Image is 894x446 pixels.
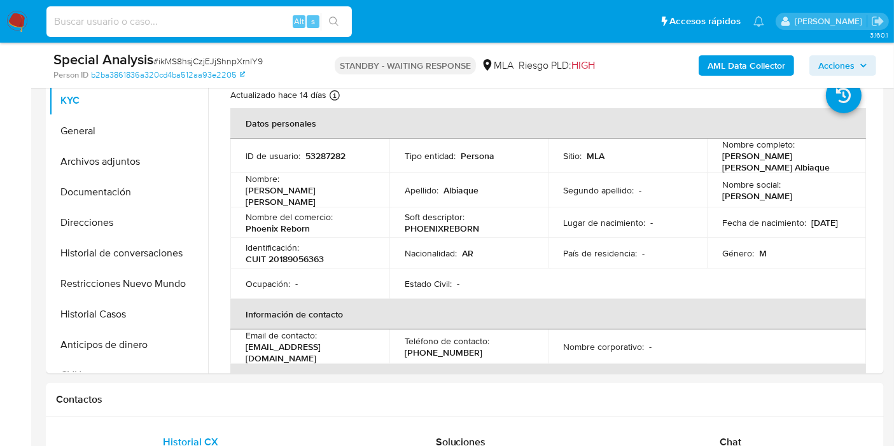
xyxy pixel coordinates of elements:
div: MLA [481,59,513,73]
input: Buscar usuario o caso... [46,13,352,30]
span: HIGH [571,58,595,73]
p: País de residencia : [564,247,638,259]
p: [DATE] [811,217,838,228]
p: Nacionalidad : [405,247,457,259]
p: Tipo entidad : [405,150,456,162]
b: AML Data Collector [708,55,785,76]
p: - [457,278,459,289]
p: [PHONE_NUMBER] [405,347,482,358]
th: Datos personales [230,108,866,139]
button: Archivos adjuntos [49,146,208,177]
p: [PERSON_NAME] [PERSON_NAME] Albiaque [722,150,846,173]
p: - [650,341,652,352]
p: MLA [587,150,605,162]
p: [EMAIL_ADDRESS][DOMAIN_NAME] [246,341,369,364]
p: Nombre completo : [722,139,795,150]
span: # ikMS8hsjCzjEJjShnpXrnIY9 [153,55,263,67]
p: Lugar de nacimiento : [564,217,646,228]
button: Historial Casos [49,299,208,330]
p: STANDBY - WAITING RESPONSE [335,57,476,74]
span: Accesos rápidos [669,15,741,28]
p: micaelaestefania.gonzalez@mercadolibre.com [795,15,867,27]
p: [PERSON_NAME] [722,190,792,202]
p: Actualizado hace 14 días [230,89,326,101]
p: Nombre corporativo : [564,341,645,352]
p: - [295,278,298,289]
button: KYC [49,85,208,116]
p: Sitio : [564,150,582,162]
th: Información de contacto [230,299,866,330]
p: Ocupación : [246,278,290,289]
button: Historial de conversaciones [49,238,208,268]
p: ID de usuario : [246,150,300,162]
h1: Contactos [56,393,874,406]
button: CVU [49,360,208,391]
b: Special Analysis [53,49,153,69]
th: Verificación y cumplimiento [230,364,866,394]
a: b2ba3861836a320cd4ba512aa93e2205 [91,69,245,81]
p: Soft descriptor : [405,211,464,223]
p: Nombre : [246,173,279,185]
span: Riesgo PLD: [519,59,595,73]
a: Salir [871,15,884,28]
span: Alt [294,15,304,27]
span: Acciones [818,55,855,76]
button: Anticipos de dinero [49,330,208,360]
p: Albiaque [444,185,478,196]
p: Apellido : [405,185,438,196]
button: AML Data Collector [699,55,794,76]
a: Notificaciones [753,16,764,27]
p: Segundo apellido : [564,185,634,196]
span: s [311,15,315,27]
p: Teléfono de contacto : [405,335,489,347]
p: AR [462,247,473,259]
p: M [759,247,767,259]
p: Email de contacto : [246,330,317,341]
p: - [651,217,653,228]
span: 3.160.1 [870,30,888,40]
p: - [639,185,642,196]
p: Nombre social : [722,179,781,190]
p: [PERSON_NAME] [PERSON_NAME] [246,185,369,207]
p: Estado Civil : [405,278,452,289]
p: CUIT 20189056363 [246,253,324,265]
p: PHOENIXREBORN [405,223,479,234]
button: General [49,116,208,146]
button: Acciones [809,55,876,76]
b: Person ID [53,69,88,81]
p: Identificación : [246,242,299,253]
p: Fecha de nacimiento : [722,217,806,228]
button: Restricciones Nuevo Mundo [49,268,208,299]
p: 53287282 [305,150,346,162]
button: Documentación [49,177,208,207]
p: Género : [722,247,754,259]
button: search-icon [321,13,347,31]
p: - [643,247,645,259]
p: Persona [461,150,494,162]
p: Phoenix Reborn [246,223,310,234]
p: Nombre del comercio : [246,211,333,223]
button: Direcciones [49,207,208,238]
